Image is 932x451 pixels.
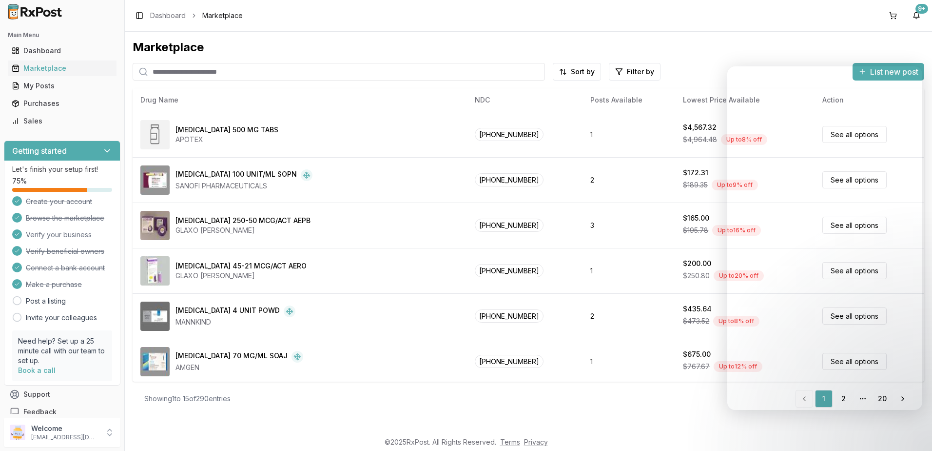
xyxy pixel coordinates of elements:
[8,60,116,77] a: Marketplace
[175,135,278,144] div: APOTEX
[140,120,170,149] img: Abiraterone Acetate 500 MG TABS
[683,180,708,190] span: $189.35
[175,169,297,181] div: [MEDICAL_DATA] 100 UNIT/ML SOPN
[571,67,595,77] span: Sort by
[133,40,924,55] div: Marketplace
[582,112,675,157] td: 1
[714,270,764,281] div: Up to 20 % off
[714,361,762,372] div: Up to 12 % off
[175,363,303,372] div: AMGEN
[175,261,307,271] div: [MEDICAL_DATA] 45-21 MCG/ACT AERO
[582,157,675,203] td: 2
[175,317,295,327] div: MANNKIND
[10,425,25,440] img: User avatar
[8,95,116,112] a: Purchases
[12,145,67,157] h3: Getting started
[26,280,82,289] span: Make a purchase
[467,88,582,112] th: NDC
[140,256,170,286] img: Advair HFA 45-21 MCG/ACT AERO
[683,225,708,235] span: $195.78
[683,259,711,268] div: $200.00
[582,339,675,384] td: 1
[721,134,767,145] div: Up to 8 % off
[475,173,544,186] span: [PHONE_NUMBER]
[12,164,112,174] p: Let's finish your setup first!
[26,263,105,273] span: Connect a bank account
[26,296,66,306] a: Post a listing
[683,123,717,132] div: $4,567.32
[475,355,544,368] span: [PHONE_NUMBER]
[4,4,66,20] img: RxPost Logo
[675,88,815,112] th: Lowest Price Available
[175,271,307,281] div: GLAXO [PERSON_NAME]
[144,394,231,404] div: Showing 1 to 15 of 290 entries
[175,216,311,225] div: [MEDICAL_DATA] 250-50 MCG/ACT AEPB
[712,225,761,236] div: Up to 16 % off
[140,347,170,376] img: Aimovig 70 MG/ML SOAJ
[4,113,120,129] button: Sales
[175,181,312,191] div: SANOFI PHARMACEUTICALS
[12,46,113,56] div: Dashboard
[133,88,467,112] th: Drug Name
[475,264,544,277] span: [PHONE_NUMBER]
[683,213,709,223] div: $165.00
[713,316,759,327] div: Up to 8 % off
[727,66,922,410] iframe: Intercom live chat
[683,271,710,281] span: $250.80
[683,168,708,178] div: $172.31
[500,438,520,446] a: Terms
[31,424,99,433] p: Welcome
[4,78,120,94] button: My Posts
[4,61,120,76] button: Marketplace
[475,309,544,323] span: [PHONE_NUMBER]
[915,4,928,14] div: 9+
[683,349,711,359] div: $675.00
[12,176,27,186] span: 75 %
[175,125,278,135] div: [MEDICAL_DATA] 500 MG TABS
[26,197,92,206] span: Create your account
[4,43,120,59] button: Dashboard
[26,213,104,223] span: Browse the marketplace
[582,248,675,293] td: 1
[683,316,709,326] span: $473.52
[8,77,116,95] a: My Posts
[582,88,675,112] th: Posts Available
[23,407,57,417] span: Feedback
[475,219,544,232] span: [PHONE_NUMBER]
[582,293,675,339] td: 2
[683,362,710,371] span: $767.67
[26,313,97,323] a: Invite your colleagues
[12,116,113,126] div: Sales
[712,180,758,190] div: Up to 9 % off
[553,63,601,81] button: Sort by
[140,302,170,331] img: Afrezza 4 UNIT POWD
[26,246,104,256] span: Verify beneficial owners
[4,96,120,111] button: Purchases
[18,336,106,366] p: Need help? Set up a 25 minute call with our team to set up.
[140,165,170,195] img: Admelog SoloStar 100 UNIT/ML SOPN
[4,386,120,403] button: Support
[524,438,548,446] a: Privacy
[175,351,288,363] div: [MEDICAL_DATA] 70 MG/ML SOAJ
[853,63,924,81] button: List new post
[140,211,170,240] img: Advair Diskus 250-50 MCG/ACT AEPB
[18,366,56,374] a: Book a call
[26,230,92,240] span: Verify your business
[4,403,120,421] button: Feedback
[899,418,922,441] iframe: Intercom live chat
[12,81,113,91] div: My Posts
[8,112,116,130] a: Sales
[150,11,243,20] nav: breadcrumb
[12,99,113,108] div: Purchases
[609,63,660,81] button: Filter by
[175,306,280,317] div: [MEDICAL_DATA] 4 UNIT POWD
[582,203,675,248] td: 3
[909,8,924,23] button: 9+
[8,42,116,60] a: Dashboard
[627,67,654,77] span: Filter by
[8,31,116,39] h2: Main Menu
[475,128,544,141] span: [PHONE_NUMBER]
[870,66,918,78] span: List new post
[12,63,113,73] div: Marketplace
[175,225,311,235] div: GLAXO [PERSON_NAME]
